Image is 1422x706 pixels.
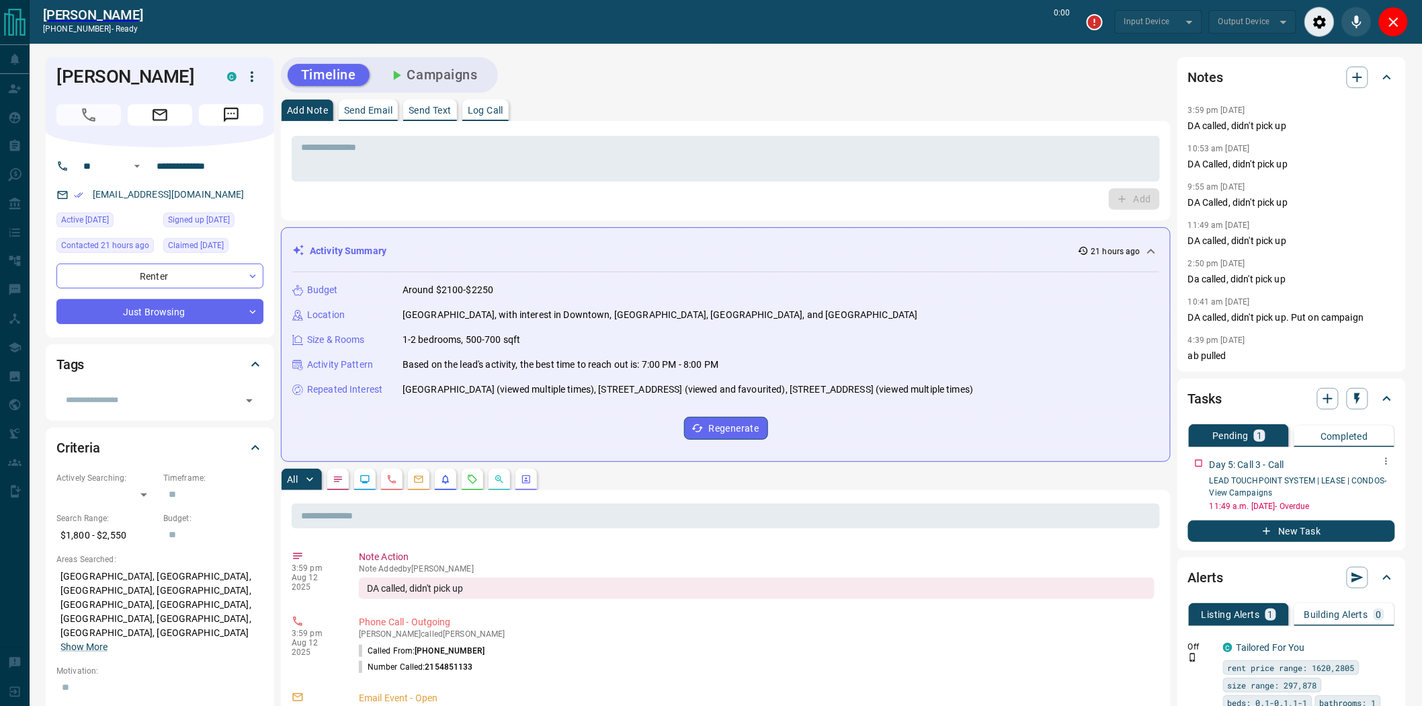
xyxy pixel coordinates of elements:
div: Tasks [1188,383,1395,415]
p: Around $2100-$2250 [403,283,493,297]
button: Open [240,391,259,410]
span: Contacted 21 hours ago [61,239,149,252]
p: 3:59 pm [DATE] [1188,106,1245,115]
span: Active [DATE] [61,213,109,227]
h1: [PERSON_NAME] [56,66,207,87]
p: Actively Searching: [56,472,157,484]
a: [PERSON_NAME] [43,7,143,23]
p: Aug 12 2025 [292,573,339,592]
p: Aug 12 2025 [292,638,339,657]
p: 3:59 pm [292,563,339,573]
p: Called From: [359,645,485,657]
p: 11:49 a.m. [DATE] - Overdue [1210,500,1395,512]
div: Notes [1188,61,1395,93]
span: ready [116,24,138,34]
span: 2154851133 [425,662,473,672]
p: 9:55 am [DATE] [1188,182,1245,192]
p: Budget: [163,512,263,524]
p: Phone Call - Outgoing [359,615,1155,629]
p: [PERSON_NAME] called [PERSON_NAME] [359,629,1155,639]
button: Campaigns [375,64,491,86]
div: Mute [1341,7,1372,37]
p: Location [307,308,345,322]
p: Search Range: [56,512,157,524]
div: Alerts [1188,561,1395,594]
p: Areas Searched: [56,553,263,565]
p: Log Call [468,106,503,115]
svg: Emails [413,474,424,485]
p: 10:41 am [DATE] [1188,297,1250,307]
p: Send Text [409,106,452,115]
button: Regenerate [684,417,768,440]
p: Based on the lead's activity, the best time to reach out is: 7:00 PM - 8:00 PM [403,358,718,372]
svg: Requests [467,474,478,485]
span: rent price range: 1620,2805 [1228,661,1355,674]
p: 1-2 bedrooms, 500-700 sqft [403,333,520,347]
div: Sun Aug 03 2025 [163,238,263,257]
p: DA Called, didn't pick up [1188,196,1395,210]
p: 0:00 [1054,7,1071,37]
p: Timeframe: [163,472,263,484]
a: Tailored For You [1237,642,1305,653]
span: [PHONE_NUMBER] [415,646,485,656]
span: size range: 297,878 [1228,678,1317,692]
h2: Alerts [1188,567,1223,588]
svg: Opportunities [494,474,505,485]
p: Off [1188,641,1215,653]
p: Note Added by [PERSON_NAME] [359,564,1155,574]
a: [EMAIL_ADDRESS][DOMAIN_NAME] [93,189,245,200]
p: DA Called, didn't pick up [1188,157,1395,171]
div: DA called, didn't pick up [359,578,1155,599]
p: DA called, didn't pick up [1188,119,1395,133]
p: Pending [1212,431,1249,440]
p: 10:53 am [DATE] [1188,144,1250,153]
p: 1 [1257,431,1262,440]
p: Email Event - Open [359,691,1155,705]
div: Audio Settings [1304,7,1335,37]
p: Send Email [344,106,392,115]
svg: Calls [386,474,397,485]
p: Repeated Interest [307,383,382,397]
button: Timeline [288,64,370,86]
div: condos.ca [1223,643,1232,652]
svg: Lead Browsing Activity [360,474,370,485]
p: $1,800 - $2,550 [56,524,157,547]
p: 11:49 am [DATE] [1188,221,1250,230]
p: Day 5: Call 3 - Call [1210,458,1284,472]
svg: Listing Alerts [440,474,451,485]
span: Claimed [DATE] [168,239,224,252]
svg: Agent Actions [521,474,532,485]
span: Signed up [DATE] [168,213,230,227]
p: Activity Summary [310,244,386,258]
p: Motivation: [56,665,263,677]
h2: Tags [56,354,84,375]
div: Activity Summary21 hours ago [292,239,1159,264]
svg: Push Notification Only [1188,653,1198,662]
div: Tags [56,348,263,381]
p: All [287,475,298,484]
span: Message [199,104,263,126]
svg: Email Verified [74,190,83,200]
p: Size & Rooms [307,333,365,347]
p: 4:39 pm [DATE] [1188,336,1245,345]
p: 21 hours ago [1091,245,1140,258]
p: 0 [1376,610,1382,619]
p: ab pulled [1188,349,1395,363]
button: New Task [1188,520,1395,542]
p: [GEOGRAPHIC_DATA] (viewed multiple times), [STREET_ADDRESS] (viewed and favourited), [STREET_ADDR... [403,383,973,397]
span: Email [128,104,192,126]
div: Just Browsing [56,299,263,324]
div: Close [1378,7,1409,37]
div: Tue Aug 12 2025 [56,238,157,257]
svg: Notes [333,474,343,485]
p: Listing Alerts [1202,610,1260,619]
p: 1 [1268,610,1273,619]
p: DA called, didn't pick up [1188,234,1395,248]
h2: Criteria [56,437,100,459]
a: LEAD TOUCHPOINT SYSTEM | LEASE | CONDOS- View Campaigns [1210,476,1387,498]
div: Criteria [56,432,263,464]
div: Sat Feb 03 2024 [163,212,263,231]
button: Open [129,158,145,174]
span: Call [56,104,121,126]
